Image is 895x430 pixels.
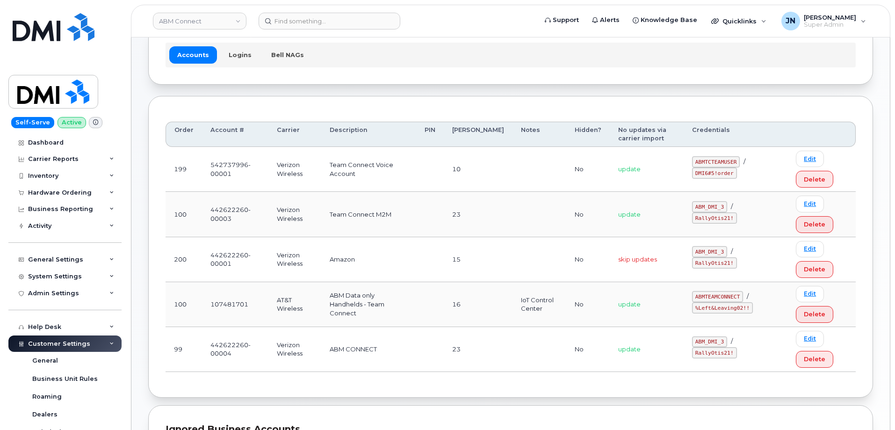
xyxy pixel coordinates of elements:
[444,122,512,147] th: [PERSON_NAME]
[153,13,246,29] a: ABM Connect
[618,345,641,353] span: update
[444,192,512,237] td: 23
[747,292,749,300] span: /
[566,122,610,147] th: Hidden?
[166,192,202,237] td: 100
[202,122,268,147] th: Account #
[692,156,740,168] code: ABMTCTEAMUSER
[444,147,512,192] td: 10
[259,13,400,29] input: Find something...
[585,11,626,29] a: Alerts
[166,147,202,192] td: 199
[618,211,641,218] span: update
[618,255,657,263] span: skip updates
[268,282,322,327] td: AT&T Wireless
[692,201,727,212] code: ABM_DMI_3
[786,15,795,27] span: JN
[618,300,641,308] span: update
[692,246,727,257] code: ABM_DMI_3
[166,122,202,147] th: Order
[796,216,833,233] button: Delete
[268,122,322,147] th: Carrier
[626,11,704,29] a: Knowledge Base
[796,171,833,188] button: Delete
[692,168,736,179] code: DMI6#5!order
[731,337,733,345] span: /
[202,192,268,237] td: 442622260-00003
[221,46,260,63] a: Logins
[166,237,202,282] td: 200
[600,15,620,25] span: Alerts
[321,192,416,237] td: Team Connect M2M
[796,331,824,347] a: Edit
[692,257,736,269] code: RallyOtis21!
[202,282,268,327] td: 107481701
[731,248,733,255] span: /
[321,122,416,147] th: Description
[268,147,322,192] td: Verizon Wireless
[169,46,217,63] a: Accounts
[743,158,745,165] span: /
[796,286,824,302] a: Edit
[692,291,743,302] code: ABMTEAMCONNECT
[321,147,416,192] td: Team Connect Voice Account
[566,237,610,282] td: No
[444,327,512,372] td: 23
[202,237,268,282] td: 442622260-00001
[705,12,773,30] div: Quicklinks
[731,203,733,210] span: /
[804,310,825,319] span: Delete
[775,12,873,30] div: Joe Nguyen Jr.
[796,241,824,257] a: Edit
[641,15,697,25] span: Knowledge Base
[796,351,833,368] button: Delete
[566,327,610,372] td: No
[804,220,825,229] span: Delete
[804,14,856,21] span: [PERSON_NAME]
[321,327,416,372] td: ABM CONNECT
[263,46,312,63] a: Bell NAGs
[722,17,757,25] span: Quicklinks
[321,237,416,282] td: Amazon
[684,122,787,147] th: Credentials
[268,327,322,372] td: Verizon Wireless
[804,265,825,274] span: Delete
[566,282,610,327] td: No
[553,15,579,25] span: Support
[566,147,610,192] td: No
[796,261,833,278] button: Delete
[166,282,202,327] td: 100
[512,282,567,327] td: IoT Control Center
[444,237,512,282] td: 15
[692,302,753,313] code: %Left&Leaving02!!
[692,336,727,348] code: ABM_DMI_3
[321,282,416,327] td: ABM Data only Handhelds - Team Connect
[416,122,444,147] th: PIN
[268,237,322,282] td: Verizon Wireless
[512,122,567,147] th: Notes
[610,122,684,147] th: No updates via carrier import
[692,212,736,224] code: RallyOtis21!
[202,327,268,372] td: 442622260-00004
[566,192,610,237] td: No
[796,151,824,167] a: Edit
[804,21,856,29] span: Super Admin
[804,355,825,364] span: Delete
[166,327,202,372] td: 99
[268,192,322,237] td: Verizon Wireless
[804,175,825,184] span: Delete
[796,196,824,212] a: Edit
[692,347,736,358] code: RallyOtis21!
[202,147,268,192] td: 542737996-00001
[796,306,833,323] button: Delete
[618,165,641,173] span: update
[538,11,585,29] a: Support
[444,282,512,327] td: 16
